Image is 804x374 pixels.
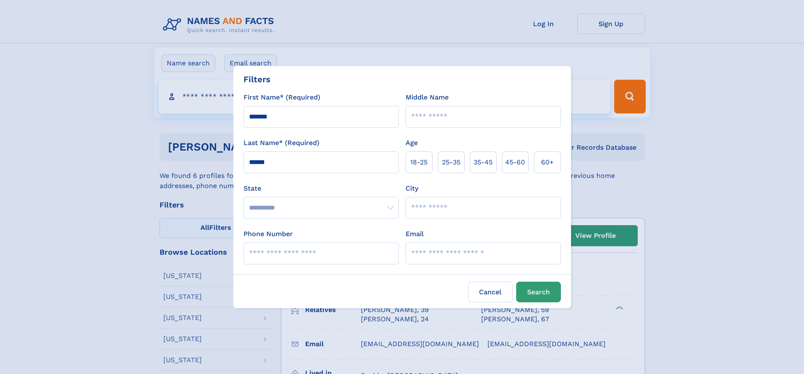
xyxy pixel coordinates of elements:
label: First Name* (Required) [244,92,320,102]
span: 25‑35 [442,157,460,167]
span: 18‑25 [410,157,428,167]
span: 45‑60 [505,157,525,167]
label: Email [406,229,424,239]
span: 35‑45 [474,157,493,167]
div: Filters [244,73,271,86]
label: Phone Number [244,229,293,239]
span: 60+ [541,157,554,167]
label: State [244,183,399,194]
label: City [406,183,418,194]
label: Last Name* (Required) [244,138,319,148]
label: Middle Name [406,92,449,102]
label: Cancel [468,282,513,302]
button: Search [516,282,561,302]
label: Age [406,138,418,148]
